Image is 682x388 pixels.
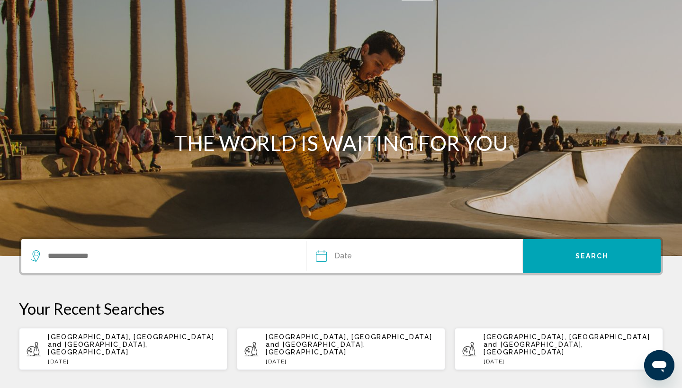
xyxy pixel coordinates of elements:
[266,333,432,356] span: [GEOGRAPHIC_DATA], [GEOGRAPHIC_DATA] and [GEOGRAPHIC_DATA], [GEOGRAPHIC_DATA]
[19,327,227,370] button: [GEOGRAPHIC_DATA], [GEOGRAPHIC_DATA] and [GEOGRAPHIC_DATA], [GEOGRAPHIC_DATA][DATE]
[163,131,519,155] h1: THE WORLD IS WAITING FOR YOU
[19,299,663,318] p: Your Recent Searches
[316,239,522,273] button: Date
[575,253,609,260] span: Search
[48,333,214,356] span: [GEOGRAPHIC_DATA], [GEOGRAPHIC_DATA] and [GEOGRAPHIC_DATA], [GEOGRAPHIC_DATA]
[484,358,655,365] p: [DATE]
[48,358,220,365] p: [DATE]
[237,327,445,370] button: [GEOGRAPHIC_DATA], [GEOGRAPHIC_DATA] and [GEOGRAPHIC_DATA], [GEOGRAPHIC_DATA][DATE]
[644,350,674,380] iframe: Кнопка запуска окна обмена сообщениями
[523,239,661,273] button: Search
[484,333,650,356] span: [GEOGRAPHIC_DATA], [GEOGRAPHIC_DATA] and [GEOGRAPHIC_DATA], [GEOGRAPHIC_DATA]
[266,358,438,365] p: [DATE]
[455,327,663,370] button: [GEOGRAPHIC_DATA], [GEOGRAPHIC_DATA] and [GEOGRAPHIC_DATA], [GEOGRAPHIC_DATA][DATE]
[21,239,661,273] div: Search widget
